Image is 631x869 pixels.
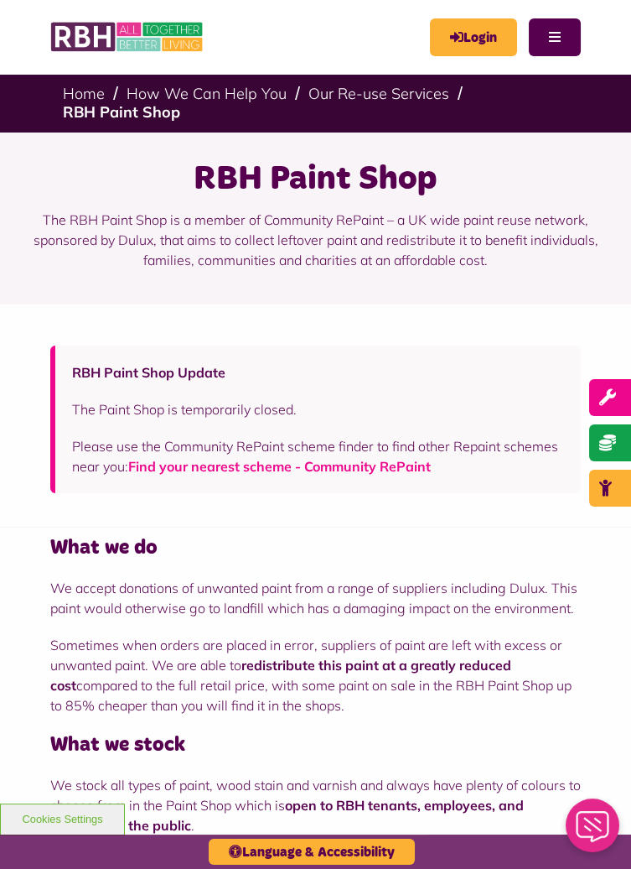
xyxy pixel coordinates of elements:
[63,102,180,122] a: RBH Paint Shop
[308,84,449,103] a: Our Re-use Services
[50,635,581,715] p: Sometimes when orders are placed in error, suppliers of paint are left with excess or unwanted pa...
[50,797,524,834] strong: open to RBH tenants, employees, and members of the public
[21,201,610,278] p: The RBH Paint Shop is a member of Community RePaint – a UK wide paint reuse network, sponsored by...
[127,84,287,103] a: How We Can Help You
[50,578,581,618] p: We accept donations of unwanted paint from a range of suppliers including Dulux. This paint would...
[430,18,517,56] a: MyRBH
[50,732,581,758] h3: What we stock
[556,794,631,869] iframe: Netcall Web Assistant for live chat
[128,458,431,475] a: Find your nearest scheme - Community RePaint
[50,775,581,835] p: We stock all types of paint, wood stain and varnish and always have plenty of colours to choose f...
[72,436,564,476] p: Please use the Community RePaint scheme finder to find other Repaint schemes near you:
[50,657,511,694] strong: redistribute this paint at a greatly reduced cost
[72,364,225,381] strong: RBH Paint Shop Update
[529,18,581,56] button: Navigation
[209,839,415,865] button: Language & Accessibility
[72,399,564,419] p: The Paint Shop is temporarily closed.
[50,17,205,57] img: RBH
[63,84,105,103] a: Home
[21,158,610,201] h1: RBH Paint Shop
[50,535,581,561] h3: What we do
